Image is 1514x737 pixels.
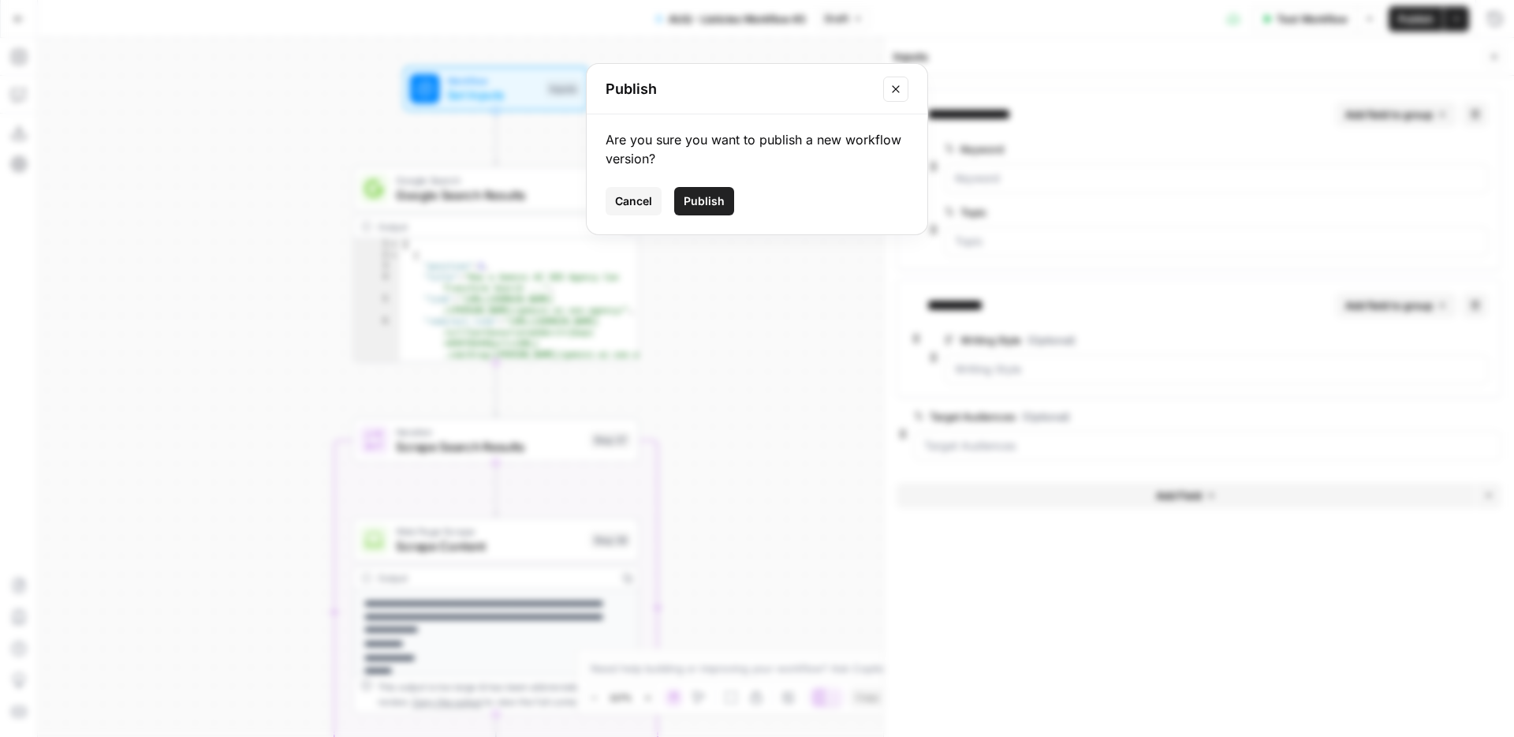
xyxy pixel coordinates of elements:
[883,77,908,102] button: Close modal
[674,187,734,215] button: Publish
[606,130,908,168] div: Are you sure you want to publish a new workflow version?
[615,193,652,209] span: Cancel
[606,187,662,215] button: Cancel
[606,78,874,100] h2: Publish
[684,193,725,209] span: Publish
